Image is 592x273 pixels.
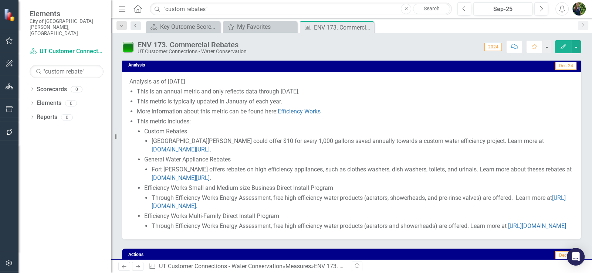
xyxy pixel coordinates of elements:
[484,43,502,51] span: 2024
[314,263,393,270] div: ENV 173. Commercial Rebates
[148,262,346,271] div: » »
[129,78,185,85] span: Analysis as of [DATE]
[148,22,218,31] a: Key Outcome Scorecard
[210,174,211,181] span: .
[138,49,247,54] div: UT Customer Connections - Water Conservation
[122,41,134,53] img: On Target
[30,9,104,18] span: Elements
[160,22,218,31] div: Key Outcome Scorecard
[413,4,450,14] a: Search
[137,98,282,105] span: This metric is typically updated in January of each year.
[314,23,372,32] div: ENV 173. Commercial Rebates
[144,128,187,135] span: Custom Rebates
[144,156,231,163] span: General Water Appliance Rebates
[144,184,333,191] span: Efficiency Works Small and Medium size Business Direct Install Program
[210,146,211,153] span: .
[150,3,452,16] input: Search ClearPoint...
[278,108,321,115] a: Efficiency Works
[285,263,311,270] a: Measures
[152,166,572,173] span: Fort [PERSON_NAME] offers rebates on high efficiency appliances, such as clothes washers, dish wa...
[30,47,104,56] a: UT Customer Connections - Water Conservation
[473,2,532,16] button: Sep-25
[137,118,191,125] span: This metric includes:
[152,194,552,201] span: Through Efficiency Works Energy Assessment, free high efficiency water products (aerators, shower...
[567,248,585,266] div: Open Intercom Messenger
[65,100,77,106] div: 0
[128,63,319,68] h3: Analysis
[37,99,61,108] a: Elements
[137,108,278,115] span: More information about this metric can be found here:
[137,88,300,95] span: This is an annual metric and only reflects data through [DATE].
[237,22,295,31] div: My Favorites
[152,146,210,153] a: [DOMAIN_NAME][URL]
[152,137,544,144] span: [GEOGRAPHIC_DATA][PERSON_NAME] could offer $10 for every 1,000 gallons saved annually towards a c...
[144,212,279,219] span: Efficiency Works Multi-Family Direct Install Program
[476,5,530,14] div: Sep-25
[30,18,104,36] small: City of [GEOGRAPHIC_DATA][PERSON_NAME], [GEOGRAPHIC_DATA]
[159,263,283,270] a: UT Customer Connections - Water Conservation
[30,65,104,78] input: Search Below...
[152,222,507,229] span: Through Efficiency Works Energy Assessment, free high efficiency water products (aerators and sho...
[572,2,586,16] img: Alice Conovitz
[4,8,17,21] img: ClearPoint Strategy
[508,222,566,229] a: [URL][DOMAIN_NAME]
[37,113,57,122] a: Reports
[61,114,73,120] div: 0
[555,62,576,70] span: Dec-24
[152,174,210,181] a: [DOMAIN_NAME][URL]
[225,22,295,31] a: My Favorites
[555,251,576,259] span: Dec-24
[128,252,309,257] h3: Actions
[138,41,247,49] div: ENV 173. Commercial Rebates
[71,86,82,92] div: 0
[37,85,67,94] a: Scorecards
